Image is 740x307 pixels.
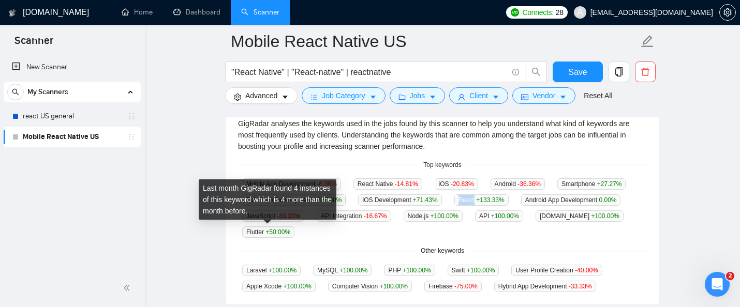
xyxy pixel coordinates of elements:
span: caret-down [429,93,436,101]
span: MySQL [313,265,372,276]
span: -36.36 % [517,180,541,188]
span: React [454,194,509,206]
span: +100.00 % [431,212,458,220]
button: idcardVendorcaret-down [512,87,575,104]
span: copy [609,67,629,76]
a: homeHome [122,8,153,17]
span: iOS [435,178,478,190]
input: Search Freelance Jobs... [231,66,508,79]
a: New Scanner [12,57,132,78]
span: Apple Xcode [242,281,316,292]
span: Smartphone [557,178,626,190]
span: +100.00 % [403,267,431,274]
li: New Scanner [4,57,141,78]
span: holder [127,112,136,120]
span: Swift [448,265,499,276]
span: Connects: [522,7,553,18]
iframe: Intercom live chat [705,272,730,297]
span: +100.00 % [380,283,408,290]
span: Flutter [242,226,294,238]
span: +100.00 % [467,267,495,274]
span: +133.33 % [476,196,504,204]
span: idcard [521,93,528,101]
li: My Scanners [4,82,141,147]
span: -20.83 % [451,180,474,188]
span: search [526,67,546,76]
a: Mobile React Native US [23,127,121,147]
span: Vendor [532,90,555,101]
span: My Scanners [27,82,68,102]
span: search [8,88,23,96]
span: +50.00 % [265,228,290,236]
span: PHP [384,265,435,276]
span: User Profile Creation [511,265,602,276]
a: setting [719,8,736,17]
span: user [458,93,465,101]
span: Jobs [410,90,425,101]
button: settingAdvancedcaret-down [225,87,298,104]
span: +27.27 % [597,180,622,188]
span: iOS Development [358,194,441,206]
span: Other keywords [415,246,470,256]
span: Scanner [6,33,62,55]
span: bars [310,93,318,101]
span: caret-down [369,93,377,101]
button: barsJob Categorycaret-down [302,87,385,104]
a: Reset All [584,90,612,101]
span: delete [635,67,655,76]
span: API Integration [317,210,391,222]
span: Client [469,90,488,101]
span: -14.81 % [395,180,418,188]
span: +100.00 % [269,267,297,274]
span: -75.00 % [454,283,478,290]
button: search [526,62,546,82]
span: 28 [556,7,564,18]
span: caret-down [559,93,567,101]
button: folderJobscaret-down [390,87,446,104]
span: 0.00 % [599,196,616,204]
span: API [475,210,523,222]
span: folder [398,93,406,101]
span: 2 [726,272,734,280]
a: dashboardDashboard [173,8,220,17]
span: -33.33 % [569,283,592,290]
span: info-circle [512,69,519,75]
span: Android App Development [521,194,621,206]
span: caret-down [492,93,499,101]
span: [DOMAIN_NAME] [536,210,624,222]
img: logo [9,5,16,21]
span: user [576,9,584,16]
span: Firebase [424,281,482,292]
span: Mobile App Development [242,178,341,190]
span: +100.00 % [283,283,311,290]
span: Hybrid App Development [494,281,596,292]
a: searchScanner [241,8,279,17]
span: Android [491,178,545,190]
span: React Native [353,178,422,190]
span: +100.00 % [339,267,367,274]
span: -16.67 % [364,212,387,220]
span: caret-down [282,93,289,101]
span: Laravel [242,265,301,276]
span: Advanced [245,90,277,101]
span: holder [127,133,136,141]
span: +71.43 % [413,196,438,204]
div: Last month GigRadar found 4 instances of this keyword which is 4 more than the month before. [199,179,336,220]
span: edit [641,35,654,48]
span: Top keywords [417,160,467,170]
div: GigRadar analyses the keywords used in the jobs found by this scanner to help you understand what... [238,118,647,152]
span: -40.00 % [575,267,598,274]
span: double-left [123,283,134,293]
span: +100.00 % [491,212,519,220]
span: +100.00 % [591,212,619,220]
img: upwork-logo.png [511,8,519,17]
span: setting [234,93,241,101]
button: delete [635,62,656,82]
button: copy [609,62,629,82]
span: Computer Vision [328,281,412,292]
input: Scanner name... [231,28,639,54]
span: Node.js [404,210,463,222]
button: setting [719,4,736,21]
span: -6.06 % [317,180,337,188]
button: Save [553,62,603,82]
